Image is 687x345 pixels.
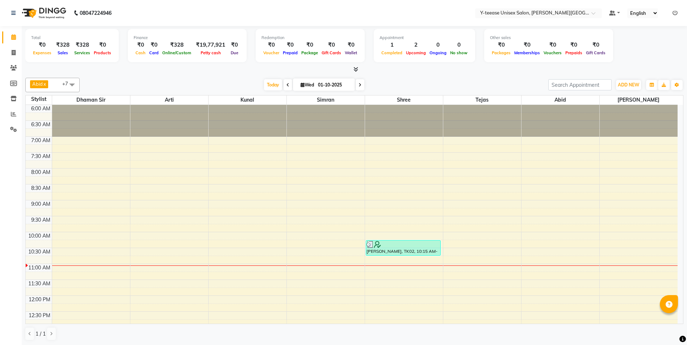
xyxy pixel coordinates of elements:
[404,50,428,55] span: Upcoming
[490,35,607,41] div: Other sales
[92,50,113,55] span: Products
[281,50,299,55] span: Prepaid
[281,41,299,49] div: ₹0
[30,169,52,176] div: 8:00 AM
[380,35,469,41] div: Appointment
[27,296,52,303] div: 12:00 PM
[490,41,512,49] div: ₹0
[548,79,612,90] input: Search Appointment
[584,50,607,55] span: Gift Cards
[31,41,53,49] div: ₹0
[147,41,160,49] div: ₹0
[30,200,52,208] div: 9:00 AM
[27,264,52,272] div: 11:00 AM
[31,50,53,55] span: Expenses
[287,95,365,105] span: Simran
[27,248,52,256] div: 10:30 AM
[448,50,469,55] span: No show
[35,330,46,338] span: 1 / 1
[43,81,46,87] a: x
[657,316,680,338] iframe: chat widget
[261,35,359,41] div: Redemption
[584,41,607,49] div: ₹0
[30,153,52,160] div: 7:30 AM
[30,137,52,144] div: 7:00 AM
[130,95,208,105] span: Arti
[80,3,112,23] b: 08047224946
[18,3,68,23] img: logo
[261,41,281,49] div: ₹0
[160,41,193,49] div: ₹328
[30,184,52,192] div: 8:30 AM
[380,50,404,55] span: Completed
[147,50,160,55] span: Card
[134,41,147,49] div: ₹0
[600,95,678,105] span: [PERSON_NAME]
[53,41,72,49] div: ₹328
[512,50,542,55] span: Memberships
[27,312,52,319] div: 12:30 PM
[564,41,584,49] div: ₹0
[209,95,286,105] span: Kunal
[542,50,564,55] span: Vouchers
[316,80,352,90] input: 2025-10-01
[618,82,639,88] span: ADD NEW
[512,41,542,49] div: ₹0
[564,50,584,55] span: Prepaids
[320,50,343,55] span: Gift Cards
[52,95,130,105] span: Dhaman Sir
[134,35,241,41] div: Finance
[443,95,521,105] span: tejas
[72,41,92,49] div: ₹328
[343,50,359,55] span: Wallet
[32,81,43,87] span: Abid
[380,41,404,49] div: 1
[31,35,113,41] div: Total
[30,105,52,112] div: 6:00 AM
[62,81,74,86] span: +7
[26,95,52,103] div: Stylist
[30,216,52,224] div: 9:30 AM
[56,50,70,55] span: Sales
[616,80,641,90] button: ADD NEW
[521,95,599,105] span: Abid
[366,240,441,255] div: [PERSON_NAME], TK02, 10:15 AM-10:45 AM, Ultimate Blow dry With wash
[228,41,241,49] div: ₹0
[365,95,443,105] span: Shree
[299,41,320,49] div: ₹0
[428,41,448,49] div: 0
[261,50,281,55] span: Voucher
[27,232,52,240] div: 10:00 AM
[428,50,448,55] span: Ongoing
[448,41,469,49] div: 0
[193,41,228,49] div: ₹19,77,921
[404,41,428,49] div: 2
[27,280,52,287] div: 11:30 AM
[199,50,223,55] span: Petty cash
[229,50,240,55] span: Due
[30,121,52,128] div: 6:30 AM
[160,50,193,55] span: Online/Custom
[92,41,113,49] div: ₹0
[299,82,316,88] span: Wed
[343,41,359,49] div: ₹0
[320,41,343,49] div: ₹0
[72,50,92,55] span: Services
[490,50,512,55] span: Packages
[542,41,564,49] div: ₹0
[134,50,147,55] span: Cash
[299,50,320,55] span: Package
[264,79,282,90] span: Today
